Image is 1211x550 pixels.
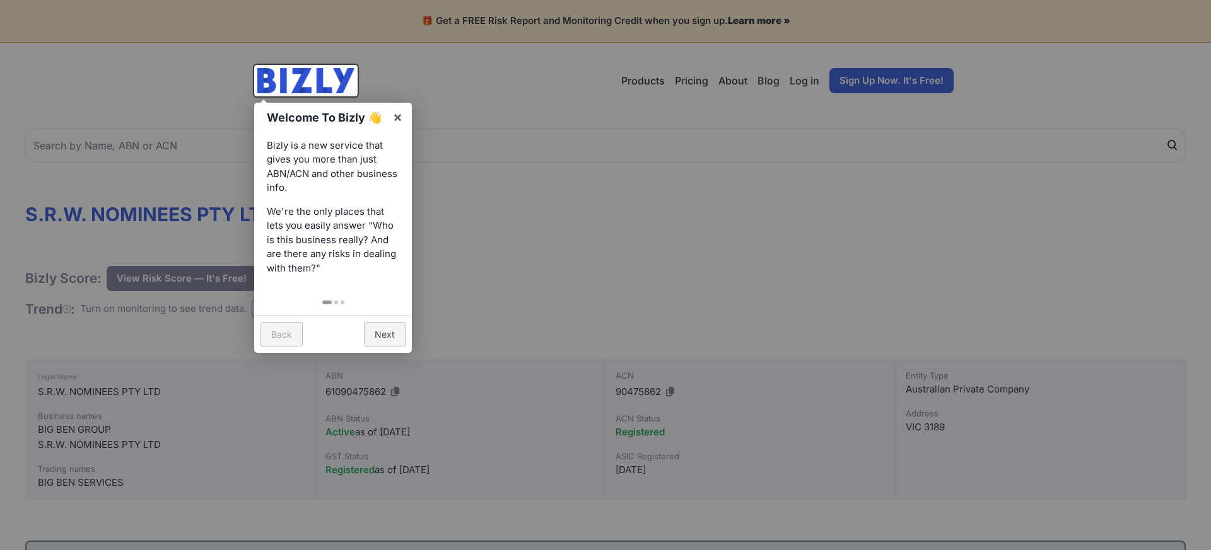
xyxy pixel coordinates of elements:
p: We're the only places that lets you easily answer “Who is this business really? And are there any... [267,205,399,276]
p: Bizly is a new service that gives you more than just ABN/ACN and other business info. [267,139,399,195]
h1: Welcome To Bizly 👋 [267,109,386,126]
a: Next [364,322,406,347]
a: Back [260,322,303,347]
a: × [383,103,412,131]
